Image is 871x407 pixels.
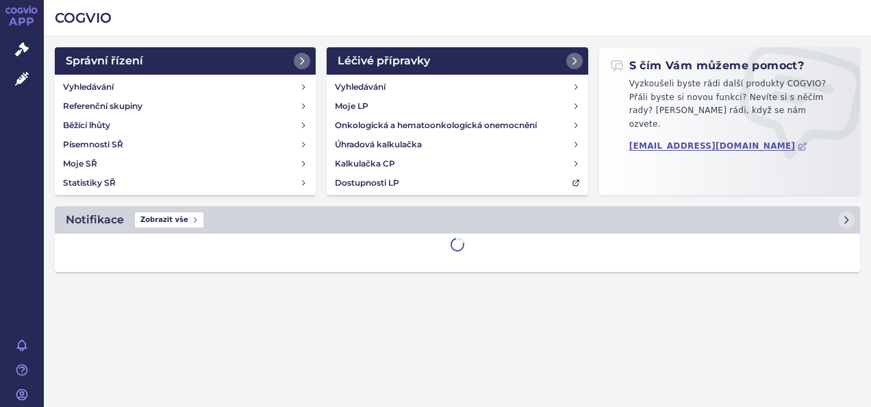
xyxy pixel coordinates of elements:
[329,97,585,116] a: Moje LP
[58,135,313,154] a: Písemnosti SŘ
[335,157,395,171] h4: Kalkulačka CP
[329,173,585,193] a: Dostupnosti LP
[335,99,368,113] h4: Moje LP
[610,58,805,73] h2: S čím Vám můžeme pomoct?
[338,53,430,69] h2: Léčivé přípravky
[63,176,116,190] h4: Statistiky SŘ
[335,119,537,132] h4: Onkologická a hematoonkologická onemocnění
[66,53,143,69] h2: Správní řízení
[329,77,585,97] a: Vyhledávání
[629,141,808,151] a: [EMAIL_ADDRESS][DOMAIN_NAME]
[335,176,399,190] h4: Dostupnosti LP
[329,116,585,135] a: Onkologická a hematoonkologická onemocnění
[55,47,316,75] a: Správní řízení
[63,138,123,151] h4: Písemnosti SŘ
[335,138,422,151] h4: Úhradová kalkulačka
[58,97,313,116] a: Referenční skupiny
[55,206,860,234] a: NotifikaceZobrazit vše
[329,154,585,173] a: Kalkulačka CP
[63,119,110,132] h4: Běžící lhůty
[610,77,849,136] p: Vyzkoušeli byste rádi další produkty COGVIO? Přáli byste si novou funkci? Nevíte si s něčím rady?...
[63,99,142,113] h4: Referenční skupiny
[63,157,97,171] h4: Moje SŘ
[58,154,313,173] a: Moje SŘ
[63,80,114,94] h4: Vyhledávání
[55,8,860,27] h2: COGVIO
[335,80,386,94] h4: Vyhledávání
[58,116,313,135] a: Běžící lhůty
[329,135,585,154] a: Úhradová kalkulačka
[66,212,124,228] h2: Notifikace
[58,173,313,193] a: Statistiky SŘ
[327,47,588,75] a: Léčivé přípravky
[58,77,313,97] a: Vyhledávání
[135,212,203,227] span: Zobrazit vše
